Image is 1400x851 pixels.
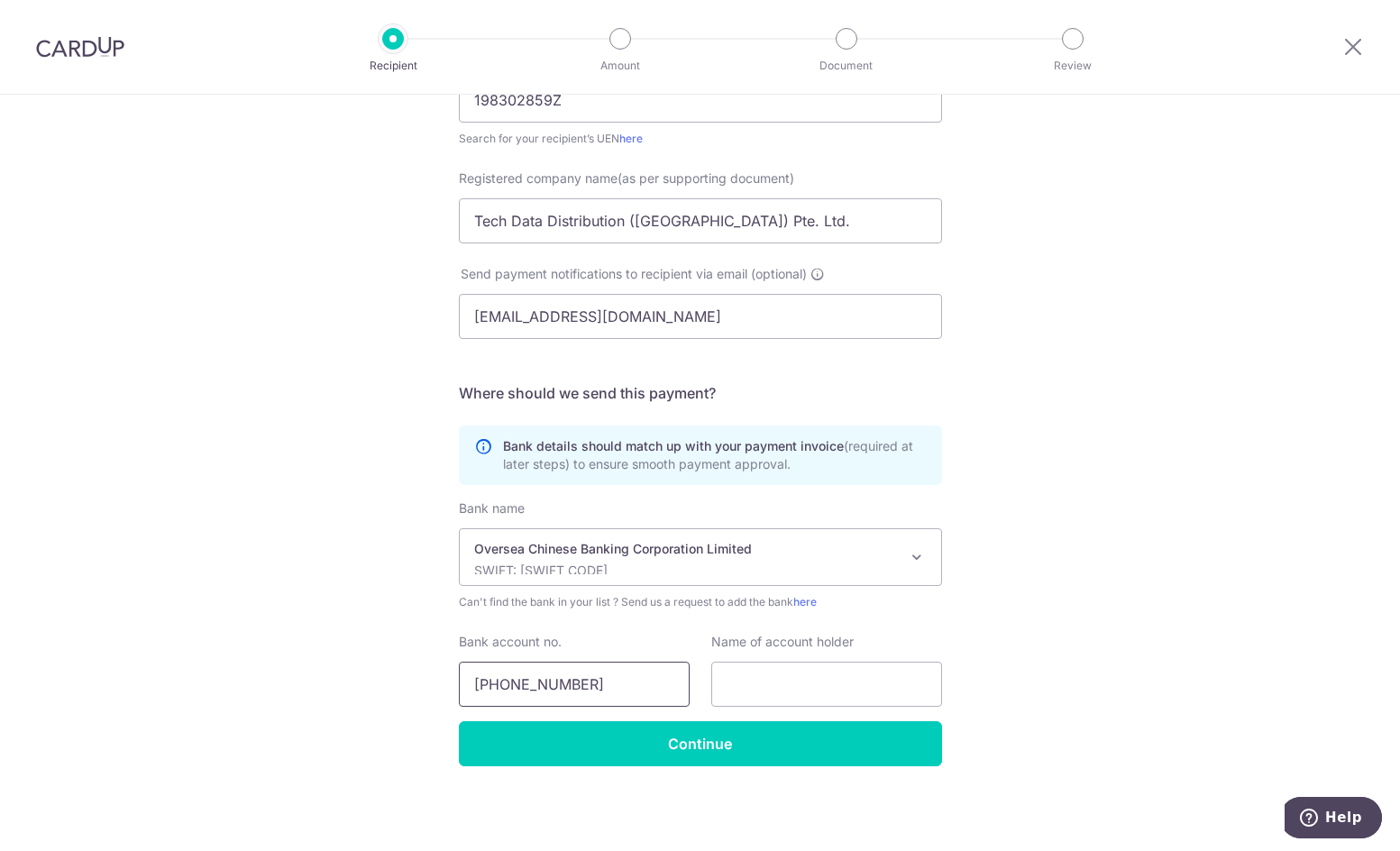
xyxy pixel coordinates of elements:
p: Review [1006,57,1139,75]
span: Help [41,13,78,29]
span: Oversea Chinese Banking Corporation Limited [459,528,942,586]
p: Bank details should match up with your payment invoice [503,437,927,473]
label: Name of account holder [711,633,854,651]
span: Can't find the bank in your list ? Send us a request to add the bank [459,593,942,611]
a: here [793,595,817,609]
p: Oversea Chinese Banking Corporation Limited [474,540,898,558]
a: here [619,132,643,145]
h5: Where should we send this payment? [459,382,942,404]
p: SWIFT: [SWIFT_CODE] [474,562,898,580]
p: Amount [554,57,687,75]
label: Bank name [459,499,525,517]
p: Document [780,57,913,75]
span: Registered company name(as per supporting document) [459,170,794,186]
span: Oversea Chinese Banking Corporation Limited [460,529,941,585]
input: Enter email address [459,294,942,339]
p: Recipient [326,57,460,75]
label: Bank account no. [459,633,562,651]
input: Continue [459,721,942,766]
span: Send payment notifications to recipient via email (optional) [461,265,807,283]
div: Search for your recipient’s UEN [459,130,942,148]
iframe: Opens a widget where you can find more information [1285,797,1382,842]
img: CardUp [36,36,124,58]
